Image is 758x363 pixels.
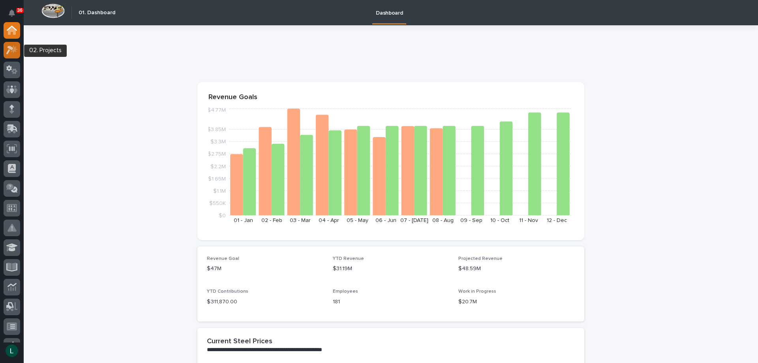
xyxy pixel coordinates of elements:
[210,139,226,145] tspan: $3.3M
[319,218,339,223] text: 04 - Apr
[207,127,226,132] tspan: $3.85M
[207,256,239,261] span: Revenue Goal
[333,289,358,294] span: Employees
[432,218,454,223] text: 08 - Aug
[458,289,496,294] span: Work in Progress
[219,213,226,218] tspan: $0
[209,200,226,206] tspan: $550K
[208,176,226,181] tspan: $1.65M
[333,298,449,306] p: 181
[261,218,282,223] text: 02 - Feb
[375,218,396,223] text: 06 - Jun
[4,5,20,21] button: Notifications
[208,151,226,157] tspan: $2.75M
[547,218,567,223] text: 12 - Dec
[458,265,575,273] p: $48.59M
[333,256,364,261] span: YTD Revenue
[234,218,253,223] text: 01 - Jan
[213,188,226,194] tspan: $1.1M
[458,256,503,261] span: Projected Revenue
[290,218,311,223] text: 03 - Mar
[207,337,272,346] h2: Current Steel Prices
[207,265,323,273] p: $47M
[10,9,20,22] div: Notifications36
[490,218,509,223] text: 10 - Oct
[210,164,226,169] tspan: $2.2M
[333,265,449,273] p: $31.19M
[400,218,428,223] text: 07 - [DATE]
[4,342,20,359] button: users-avatar
[207,298,323,306] p: $ 311,870.00
[207,107,226,113] tspan: $4.77M
[17,8,23,13] p: 36
[208,93,573,102] p: Revenue Goals
[460,218,482,223] text: 09 - Sep
[79,9,115,16] h2: 01. Dashboard
[519,218,538,223] text: 11 - Nov
[41,4,65,18] img: Workspace Logo
[347,218,368,223] text: 05 - May
[207,289,248,294] span: YTD Contributions
[458,298,575,306] p: $20.7M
